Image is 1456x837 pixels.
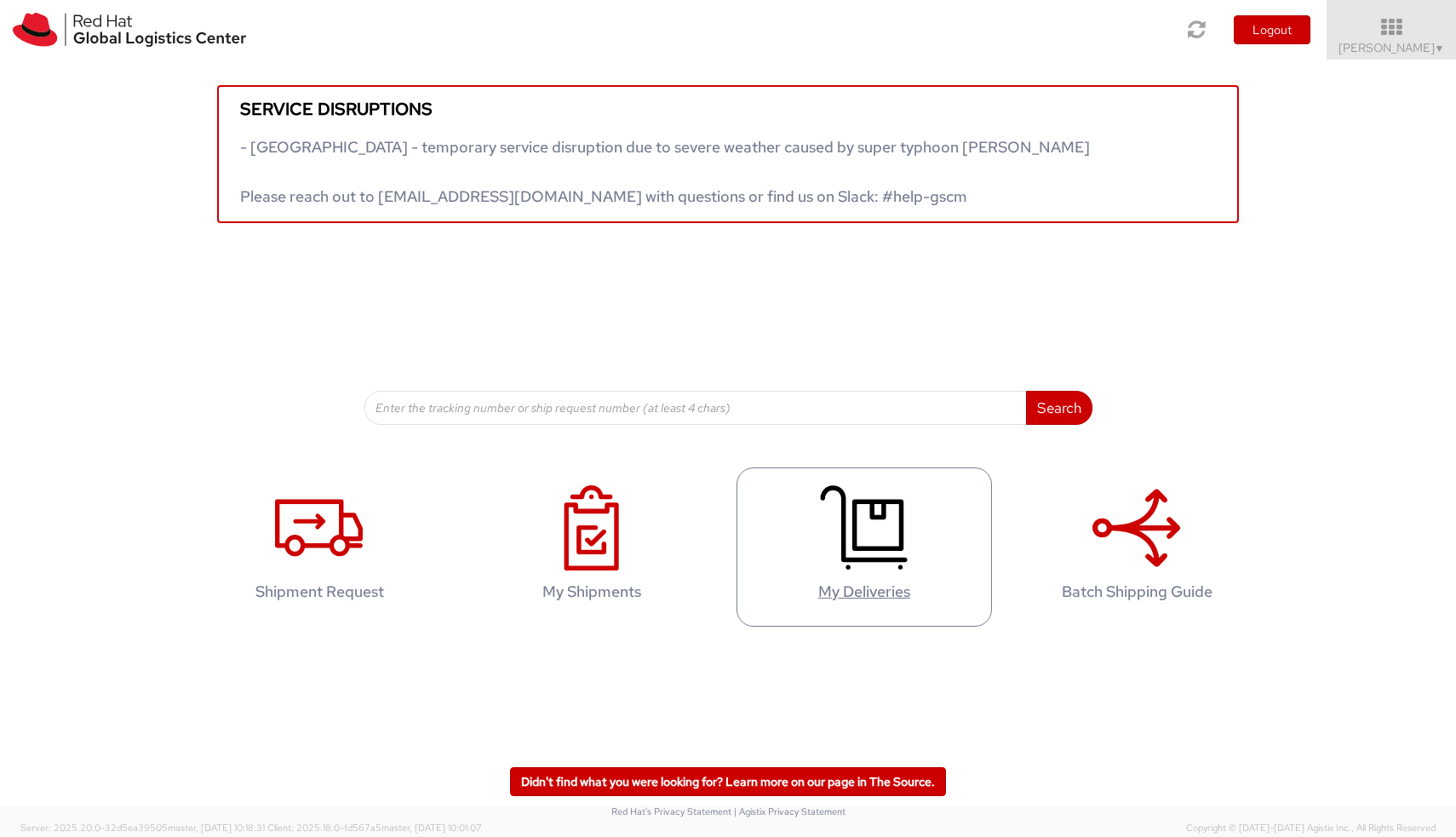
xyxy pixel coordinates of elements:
[482,583,702,600] h4: My Shipments
[1009,467,1264,627] a: Batch Shipping Guide
[1435,42,1445,55] span: ▼
[240,100,1216,118] h5: Service disruptions
[209,583,429,600] h4: Shipment Request
[217,85,1239,223] a: Service disruptions - [GEOGRAPHIC_DATA] - temporary service disruption due to severe weather caus...
[464,467,719,627] a: My Shipments
[1186,822,1436,835] span: Copyright © [DATE]-[DATE] Agistix Inc., All Rights Reserved
[737,467,992,627] a: My Deliveries
[13,13,246,47] img: rh-logistics-00dfa346123c4ec078e1.svg
[192,467,447,627] a: Shipment Request
[240,137,1090,206] span: - [GEOGRAPHIC_DATA] - temporary service disruption due to severe weather caused by super typhoon ...
[1027,583,1247,600] h4: Batch Shipping Guide
[20,822,265,834] span: Server: 2025.20.0-32d5ea39505
[1338,40,1445,55] span: [PERSON_NAME]
[754,583,974,600] h4: My Deliveries
[1234,15,1310,44] button: Logout
[510,767,946,796] a: Didn't find what you were looking for? Learn more on our page in The Source.
[734,805,846,817] a: | Agistix Privacy Statement
[381,822,482,834] span: master, [DATE] 10:01:07
[611,805,731,817] a: Red Hat's Privacy Statement
[168,822,265,834] span: master, [DATE] 10:18:31
[267,822,482,834] span: Client: 2025.18.0-fd567a5
[1026,391,1092,425] button: Search
[364,391,1027,425] input: Enter the tracking number or ship request number (at least 4 chars)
